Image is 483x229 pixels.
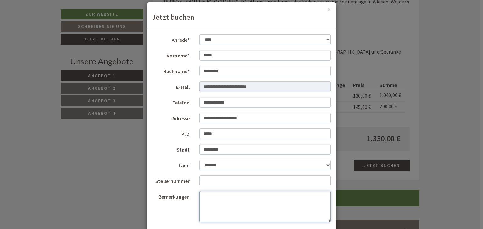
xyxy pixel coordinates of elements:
[147,144,195,153] label: Stadt
[147,175,195,185] label: Steuernummer
[147,160,195,169] label: Land
[147,81,195,91] label: E-Mail
[327,6,331,13] button: ×
[147,191,195,200] label: Bemerkungen
[147,66,195,75] label: Nachname*
[147,128,195,138] label: PLZ
[147,113,195,122] label: Adresse
[147,97,195,106] label: Telefon
[210,165,248,176] button: Senden
[10,31,100,35] small: 12:27
[5,17,103,36] div: Guten Tag, wie können wir Ihnen helfen?
[110,5,137,16] div: Montag
[152,13,331,21] h3: Jetzt buchen
[147,34,195,44] label: Anrede*
[147,50,195,59] label: Vorname*
[10,19,100,24] div: [GEOGRAPHIC_DATA]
